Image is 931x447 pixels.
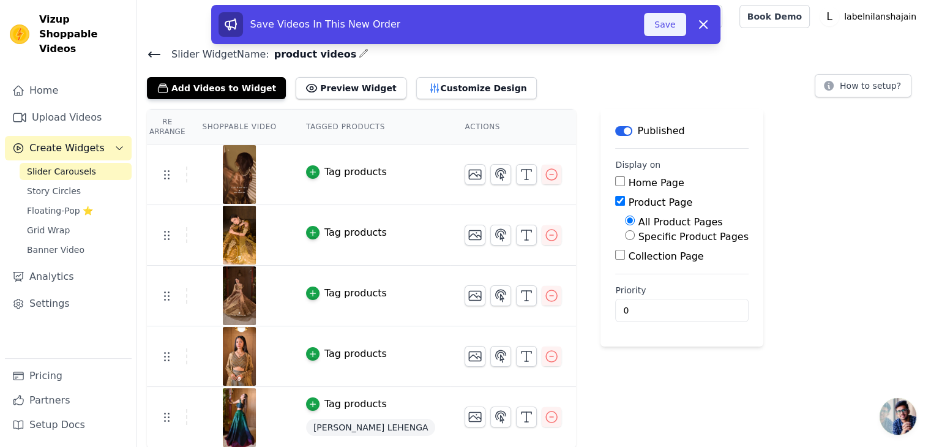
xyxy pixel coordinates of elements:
label: Collection Page [629,250,704,262]
button: Change Thumbnail [465,407,485,427]
button: Change Thumbnail [465,285,485,306]
span: Banner Video [27,244,84,256]
label: Product Page [629,197,693,208]
a: Setup Docs [5,413,132,437]
label: Specific Product Pages [638,231,749,242]
button: Change Thumbnail [465,225,485,246]
a: Slider Carousels [20,163,132,180]
span: product videos [269,47,357,62]
label: Priority [615,284,748,296]
div: Tag products [324,397,387,411]
p: Published [637,124,684,138]
button: Add Videos to Widget [147,77,286,99]
a: Open chat [880,398,916,435]
div: Tag products [324,347,387,361]
button: Tag products [306,165,387,179]
th: Tagged Products [291,110,451,145]
label: All Product Pages [638,216,723,228]
div: Tag products [324,286,387,301]
th: Re Arrange [147,110,187,145]
div: Tag products [324,165,387,179]
a: Settings [5,291,132,316]
span: Create Widgets [29,141,105,156]
button: Tag products [306,347,387,361]
a: Analytics [5,265,132,289]
a: Banner Video [20,241,132,258]
div: Tag products [324,225,387,240]
button: Customize Design [416,77,537,99]
button: Preview Widget [296,77,406,99]
a: Pricing [5,364,132,388]
span: Grid Wrap [27,224,70,236]
a: Partners [5,388,132,413]
button: Tag products [306,397,387,411]
a: How to setup? [815,83,911,94]
button: Create Widgets [5,136,132,160]
a: Story Circles [20,182,132,200]
button: How to setup? [815,74,911,97]
th: Actions [450,110,576,145]
img: reel-preview-us32qs-1f.myshopify.com-3690991383570329486_69444058058.jpeg [222,206,256,265]
span: Save Videos In This New Order [250,18,401,30]
a: Floating-Pop ⭐ [20,202,132,219]
button: Save [644,13,686,36]
label: Home Page [629,177,684,189]
span: Story Circles [27,185,81,197]
span: [PERSON_NAME] LEHENGA [306,419,436,436]
span: Slider Carousels [27,165,96,178]
th: Shoppable Video [187,110,291,145]
button: Tag products [306,225,387,240]
div: Edit Name [359,46,368,62]
a: Home [5,78,132,103]
button: Change Thumbnail [465,346,485,367]
span: Slider Widget Name: [162,47,269,62]
a: Upload Videos [5,105,132,130]
button: Change Thumbnail [465,164,485,185]
a: Grid Wrap [20,222,132,239]
img: reel-preview-us32qs-1f.myshopify.com-3697531535801217723_69444058058.jpeg [222,145,256,204]
span: Floating-Pop ⭐ [27,205,93,217]
img: reel-preview-us32qs-1f.myshopify.com-3693289888100027060_69444058058.jpeg [222,266,256,325]
img: vizup-images-1d16.jpg [222,388,256,447]
legend: Display on [615,159,660,171]
img: reel-preview-us32qs-1f.myshopify.com-3687417143596255868_69444058058.jpeg [222,327,256,386]
button: Tag products [306,286,387,301]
